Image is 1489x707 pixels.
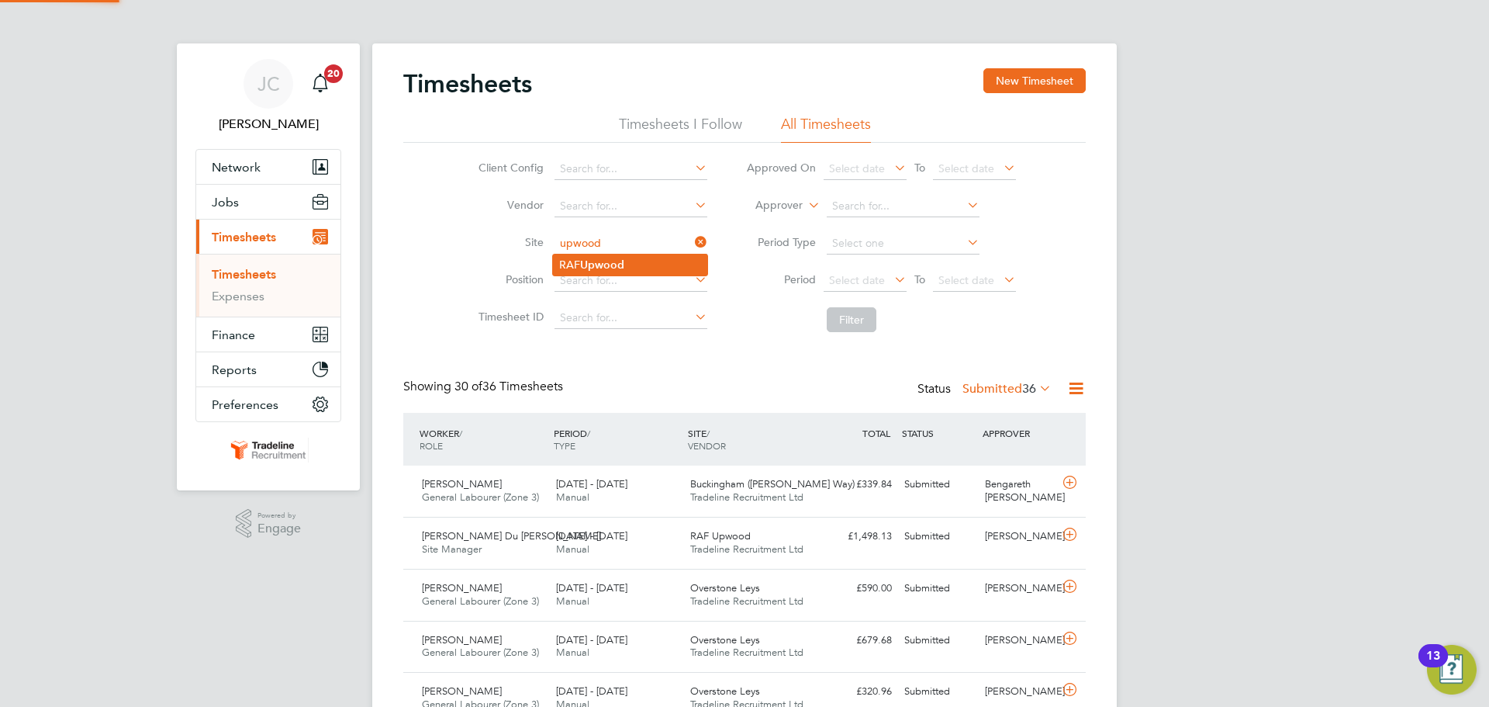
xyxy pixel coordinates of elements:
[746,272,816,286] label: Period
[690,529,751,542] span: RAF Upwood
[817,472,898,497] div: £339.84
[228,438,309,463] img: tradelinerecruitment-logo-retina.png
[422,542,482,556] span: Site Manager
[817,524,898,549] div: £1,498.13
[554,196,707,217] input: Search for...
[474,198,544,212] label: Vendor
[979,472,1059,511] div: Bengareth [PERSON_NAME]
[706,427,710,439] span: /
[898,419,979,447] div: STATUS
[619,115,742,143] li: Timesheets I Follow
[420,439,443,452] span: ROLE
[733,198,803,213] label: Approver
[898,472,979,497] div: Submitted
[938,273,994,287] span: Select date
[688,439,726,452] span: VENDOR
[817,628,898,653] div: £679.68
[781,115,871,143] li: All Timesheets
[474,161,544,175] label: Client Config
[690,490,803,504] span: Tradeline Recruitment Ltd
[746,161,816,175] label: Approved On
[212,230,276,244] span: Timesheets
[196,185,340,219] button: Jobs
[195,438,341,463] a: Go to home page
[212,195,239,210] span: Jobs
[917,379,1055,400] div: Status
[746,235,816,249] label: Period Type
[196,387,340,421] button: Preferences
[910,269,930,289] span: To
[690,646,803,659] span: Tradeline Recruitment Ltd
[196,254,340,317] div: Timesheets
[979,524,1059,549] div: [PERSON_NAME]
[422,646,539,659] span: General Labourer (Zone 3)
[553,255,707,276] li: RAF
[554,158,707,180] input: Search for...
[556,594,589,608] span: Manual
[212,397,278,412] span: Preferences
[554,439,575,452] span: TYPE
[212,328,255,342] span: Finance
[196,317,340,352] button: Finance
[1426,656,1440,676] div: 13
[938,161,994,175] span: Select date
[690,633,760,646] span: Overstone Leys
[1022,381,1036,397] span: 36
[898,628,979,653] div: Submitted
[690,477,855,490] span: Buckingham ([PERSON_NAME] Way)
[817,679,898,705] div: £320.96
[979,419,1059,447] div: APPROVER
[983,68,1086,93] button: New Timesheet
[556,581,627,594] span: [DATE] - [DATE]
[829,161,885,175] span: Select date
[827,233,979,255] input: Select one
[422,490,539,504] span: General Labourer (Zone 3)
[403,379,566,395] div: Showing
[556,490,589,504] span: Manual
[474,272,544,286] label: Position
[212,362,257,377] span: Reports
[324,64,343,83] span: 20
[416,419,550,459] div: WORKER
[454,379,563,394] span: 36 Timesheets
[422,477,502,490] span: [PERSON_NAME]
[474,310,544,324] label: Timesheet ID
[979,628,1059,653] div: [PERSON_NAME]
[690,581,760,594] span: Overstone Leys
[422,684,502,698] span: [PERSON_NAME]
[556,633,627,646] span: [DATE] - [DATE]
[550,419,684,459] div: PERIOD
[196,220,340,254] button: Timesheets
[236,509,302,539] a: Powered byEngage
[212,289,264,303] a: Expenses
[898,679,979,705] div: Submitted
[196,352,340,386] button: Reports
[403,68,532,99] h2: Timesheets
[862,427,890,439] span: TOTAL
[690,684,760,698] span: Overstone Leys
[898,576,979,601] div: Submitted
[684,419,818,459] div: SITE
[556,477,627,490] span: [DATE] - [DATE]
[979,576,1059,601] div: [PERSON_NAME]
[422,581,502,594] span: [PERSON_NAME]
[910,158,930,178] span: To
[177,43,360,490] nav: Main navigation
[454,379,482,394] span: 30 of
[422,594,539,608] span: General Labourer (Zone 3)
[690,594,803,608] span: Tradeline Recruitment Ltd
[257,509,301,522] span: Powered by
[962,381,1052,397] label: Submitted
[474,235,544,249] label: Site
[554,233,707,255] input: Search for...
[556,684,627,698] span: [DATE] - [DATE]
[556,646,589,659] span: Manual
[257,74,280,94] span: JC
[196,150,340,184] button: Network
[580,258,624,272] b: Upwood
[554,307,707,329] input: Search for...
[827,196,979,217] input: Search for...
[212,267,276,282] a: Timesheets
[979,679,1059,705] div: [PERSON_NAME]
[898,524,979,549] div: Submitted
